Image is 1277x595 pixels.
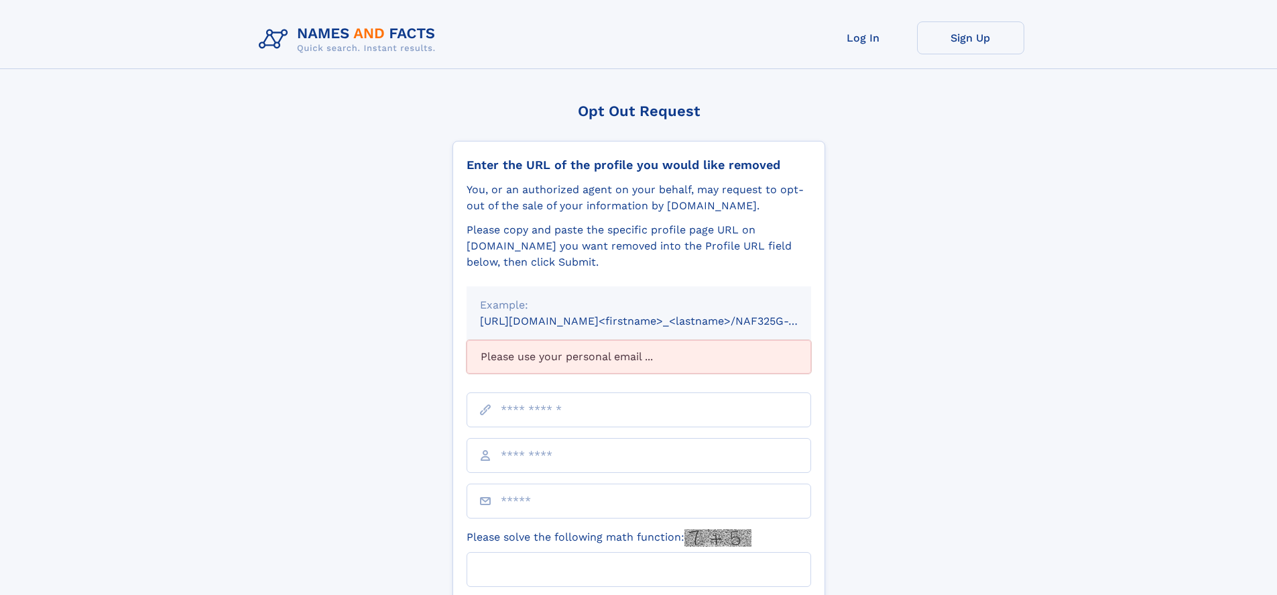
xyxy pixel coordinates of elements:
label: Please solve the following math function: [467,529,751,547]
div: Opt Out Request [452,103,825,119]
div: Enter the URL of the profile you would like removed [467,158,811,172]
a: Log In [810,21,917,54]
div: Please use your personal email ... [467,340,811,374]
div: You, or an authorized agent on your behalf, may request to opt-out of the sale of your informatio... [467,182,811,214]
a: Sign Up [917,21,1024,54]
small: [URL][DOMAIN_NAME]<firstname>_<lastname>/NAF325G-xxxxxxxx [480,315,837,327]
img: Logo Names and Facts [253,21,446,58]
div: Please copy and paste the specific profile page URL on [DOMAIN_NAME] you want removed into the Pr... [467,222,811,270]
div: Example: [480,297,798,313]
